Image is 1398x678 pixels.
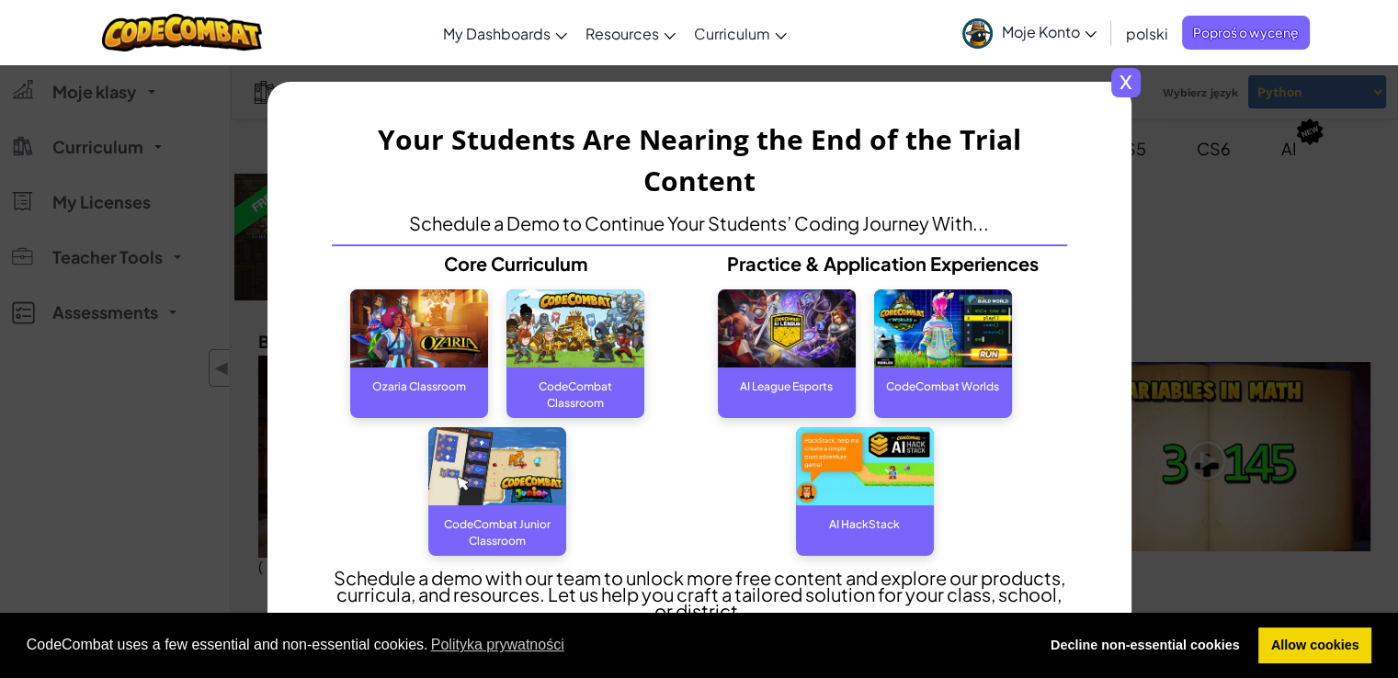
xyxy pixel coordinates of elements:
img: CodeCombat World [874,289,1012,367]
img: Ozaria [350,289,488,367]
div: CodeCombat Classroom [506,367,644,404]
span: Curriculum [694,24,770,43]
span: Resources [585,24,659,43]
a: Poproś o wycenę [1182,16,1310,50]
a: polski [1117,8,1177,58]
div: AI HackStack [796,505,934,542]
p: Schedule a demo with our team to unlock more free content and explore our products, curricula, ​a... [332,570,1067,619]
span: polski [1126,24,1168,43]
a: My Dashboards [434,8,576,58]
div: Ozaria Classroom [350,367,488,404]
p: Core Curriculum [332,255,699,272]
div: CodeCombat Worlds [874,367,1012,404]
a: Curriculum [685,8,796,58]
div: CodeCombat Junior Classroom [428,505,566,542]
a: Resources [576,8,685,58]
p: Schedule a Demo to Continue Your Students’ Coding Journey With... [409,215,989,232]
img: CodeCombat Junior [428,427,566,505]
p: Practice & Application Experiences [699,255,1067,272]
img: AI Hackstack [796,427,934,505]
a: deny cookies [1038,627,1252,664]
img: AI League [718,289,856,367]
a: allow cookies [1258,627,1371,664]
a: learn more about cookies [428,631,567,659]
img: CodeCombat logo [102,14,263,51]
h3: Your Students Are Nearing the End of the Trial Content [332,119,1067,201]
span: CodeCombat uses a few essential and non-essential cookies. [27,631,1024,659]
a: Moje Konto [953,4,1106,62]
span: Moje Konto [1002,22,1097,41]
img: CodeCombat [506,289,644,367]
span: x [1111,68,1141,97]
img: avatar [962,18,993,49]
div: AI League Esports [718,367,856,404]
span: My Dashboards [443,24,551,43]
